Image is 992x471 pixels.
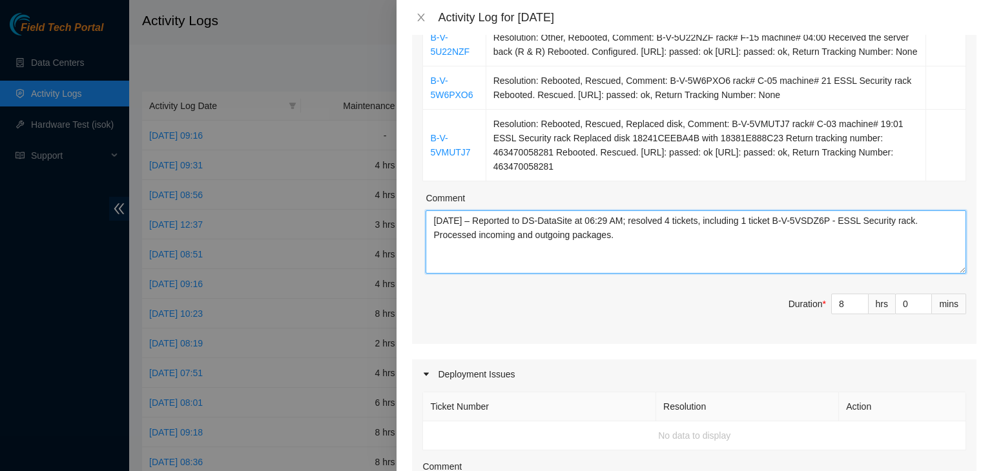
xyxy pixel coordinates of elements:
[430,75,473,100] a: B-V-5W6PXO6
[430,133,470,157] a: B-V-5VMUTJ7
[426,191,465,205] label: Comment
[839,392,966,421] th: Action
[486,110,926,181] td: Resolution: Rebooted, Rescued, Replaced disk, Comment: B-V-5VMUTJ7 rack# C-03 machine# 19:01 ESSL...
[486,66,926,110] td: Resolution: Rebooted, Rescued, Comment: B-V-5W6PXO6 rack# C-05 machine# 21 ESSL Security rack Reb...
[426,210,966,274] textarea: Comment
[869,294,896,314] div: hrs
[412,12,430,24] button: Close
[932,294,966,314] div: mins
[422,370,430,378] span: caret-right
[423,421,966,450] td: No data to display
[656,392,839,421] th: Resolution
[416,12,426,23] span: close
[423,392,656,421] th: Ticket Number
[412,359,976,389] div: Deployment Issues
[438,10,976,25] div: Activity Log for [DATE]
[486,23,926,66] td: Resolution: Other, Rebooted, Comment: B-V-5U22NZF rack# F-15 machine# 04:00 Received the server b...
[789,297,826,311] div: Duration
